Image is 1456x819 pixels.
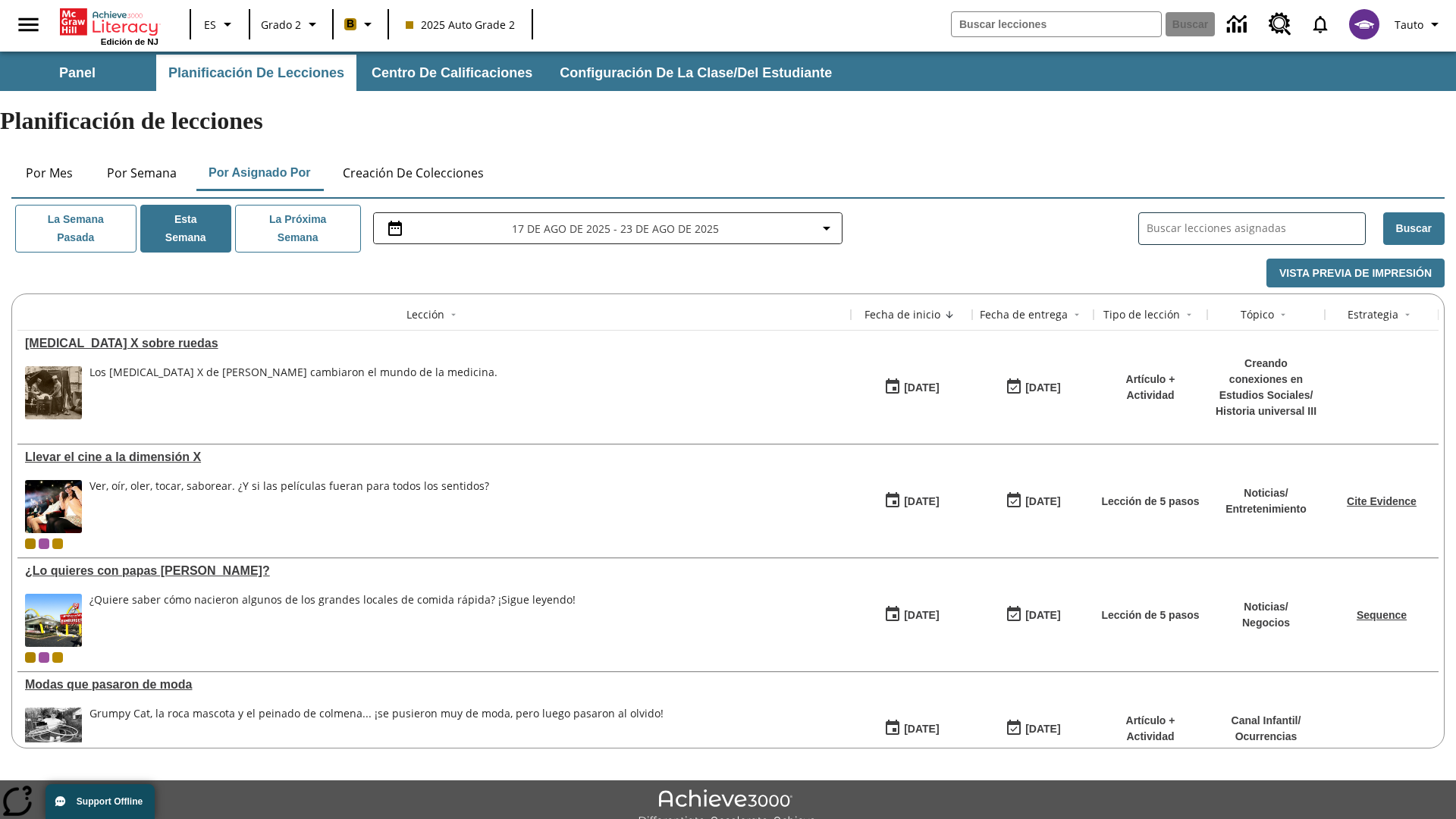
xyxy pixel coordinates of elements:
div: Portada [60,5,158,46]
button: 07/19/25: Primer día en que estuvo disponible la lección [879,714,944,743]
div: Clase actual [25,538,36,549]
span: ES [204,17,216,33]
img: Uno de los primeros locales de McDonald's, con el icónico letrero rojo y los arcos amarillos. [25,594,82,647]
a: Modas que pasaron de moda, Lecciones [25,678,843,692]
p: Noticias / [1225,485,1307,501]
div: [DATE] [904,492,939,511]
div: OL 2025 Auto Grade 3 [39,652,49,663]
div: [DATE] [904,606,939,625]
p: Entretenimiento [1225,501,1307,517]
div: Fecha de entrega [980,307,1068,322]
div: Los rayos X de Marie Curie cambiaron el mundo de la medicina. [89,366,497,419]
div: [DATE] [1025,606,1060,625]
div: Ver, oír, oler, tocar, saborear. ¿Y si las películas fueran para todos los sentidos? [89,480,489,533]
button: Planificación de lecciones [156,55,356,91]
div: [DATE] [1025,720,1060,739]
svg: Collapse Date Range Filter [817,219,836,237]
p: Artículo + Actividad [1101,372,1200,403]
a: Centro de información [1218,4,1260,45]
div: ¿Quiere saber cómo nacieron algunos de los grandes locales de comida rápida? ¡Sigue leyendo! [89,594,576,607]
button: Por asignado por [196,155,323,191]
button: Creación de colecciones [331,155,496,191]
button: Sort [1180,306,1198,324]
button: Sort [940,306,959,324]
button: 07/03/26: Último día en que podrá accederse la lección [1000,601,1065,629]
span: Edición de NJ [101,37,158,46]
button: Escoja un nuevo avatar [1340,5,1389,44]
button: 08/20/25: Primer día en que estuvo disponible la lección [879,373,944,402]
div: ¿Lo quieres con papas fritas? [25,564,843,578]
button: 06/30/26: Último día en que podrá accederse la lección [1000,714,1065,743]
div: ¿Quiere saber cómo nacieron algunos de los grandes locales de comida rápida? ¡Sigue leyendo! [89,594,576,647]
p: Noticias / [1242,599,1290,615]
button: Grado: Grado 2, Elige un grado [255,11,328,38]
div: Tipo de lección [1103,307,1180,322]
p: Canal Infantil / [1232,713,1301,729]
div: Llevar el cine a la dimensión X [25,450,843,464]
button: Sort [1068,306,1086,324]
div: [DATE] [1025,378,1060,397]
button: Seleccione el intervalo de fechas opción del menú [380,219,836,237]
img: Foto en blanco y negro de dos personas uniformadas colocando a un hombre en una máquina de rayos ... [25,366,82,419]
p: Historia universal III [1215,403,1317,419]
div: Tópico [1241,307,1274,322]
img: avatar image [1349,9,1379,39]
p: Creando conexiones en Estudios Sociales / [1215,356,1317,403]
span: 2025 Auto Grade 2 [406,17,515,33]
div: Estrategia [1348,307,1398,322]
img: El panel situado frente a los asientos rocía con agua nebulizada al feliz público en un cine equi... [25,480,82,533]
img: foto en blanco y negro de una chica haciendo girar unos hula-hulas en la década de 1950 [25,708,82,761]
span: 17 de ago de 2025 - 23 de ago de 2025 [512,221,719,237]
button: Sort [1274,306,1292,324]
div: New 2025 class [52,652,63,663]
button: Configuración de la clase/del estudiante [548,55,844,91]
div: Modas que pasaron de moda [25,678,843,692]
button: Vista previa de impresión [1266,259,1445,288]
div: OL 2025 Auto Grade 3 [39,538,49,549]
button: Buscar [1383,212,1445,245]
p: Lección de 5 pasos [1101,607,1199,623]
div: New 2025 class [52,538,63,549]
div: Los [MEDICAL_DATA] X de [PERSON_NAME] cambiaron el mundo de la medicina. [89,366,497,379]
div: Clase actual [25,652,36,663]
button: Panel [2,55,153,91]
button: 08/24/25: Último día en que podrá accederse la lección [1000,487,1065,516]
div: [DATE] [1025,492,1060,511]
button: 08/18/25: Primer día en que estuvo disponible la lección [879,487,944,516]
button: Lenguaje: ES, Selecciona un idioma [196,11,244,38]
input: Buscar lecciones asignadas [1147,218,1365,240]
p: Negocios [1242,615,1290,631]
span: Support Offline [77,796,143,807]
a: Llevar el cine a la dimensión X, Lecciones [25,450,843,464]
button: La próxima semana [235,205,361,253]
p: Artículo + Actividad [1101,713,1200,745]
input: Buscar campo [952,12,1161,36]
a: Portada [60,7,158,37]
a: Notificaciones [1301,5,1340,44]
div: [DATE] [904,378,939,397]
span: B [347,14,354,33]
a: Cite Evidence [1347,495,1417,507]
button: Esta semana [140,205,231,253]
p: Ocurrencias [1232,729,1301,745]
span: Grado 2 [261,17,301,33]
button: Por semana [95,155,189,191]
button: Centro de calificaciones [359,55,544,91]
button: Sort [1398,306,1417,324]
button: 08/20/25: Último día en que podrá accederse la lección [1000,373,1065,402]
button: Abrir el menú lateral [6,2,51,47]
div: Grumpy Cat, la roca mascota y el peinado de colmena... ¡se pusieron muy de moda, pero luego pasar... [89,708,664,761]
button: Perfil/Configuración [1389,11,1450,38]
div: [DATE] [904,720,939,739]
a: Sequence [1357,609,1407,621]
div: Lección [406,307,444,322]
button: Por mes [11,155,87,191]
